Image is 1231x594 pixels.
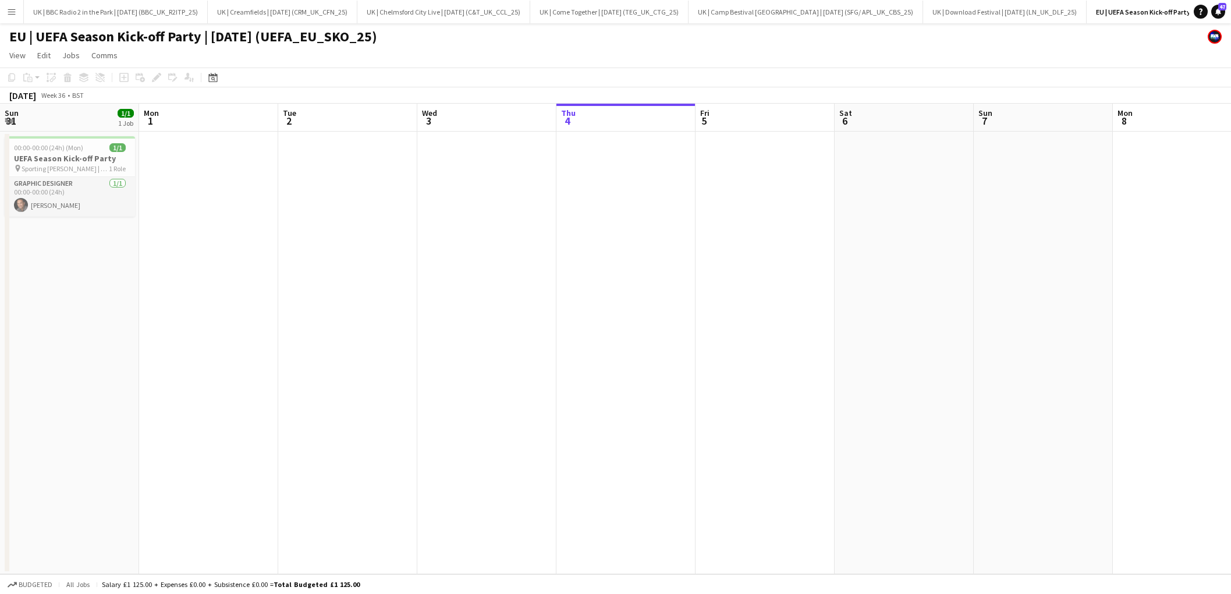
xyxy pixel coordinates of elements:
span: Mon [1118,108,1133,118]
div: [DATE] [9,90,36,101]
span: Tue [283,108,296,118]
span: 31 [3,114,19,128]
a: Edit [33,48,55,63]
a: Comms [87,48,122,63]
span: Comms [91,50,118,61]
span: Sporting [PERSON_NAME] | [GEOGRAPHIC_DATA], [GEOGRAPHIC_DATA] [22,164,109,173]
button: UK | BBC Radio 2 in the Park | [DATE] (BBC_UK_R2ITP_25) [24,1,208,23]
button: UK | Camp Bestival [GEOGRAPHIC_DATA] | [DATE] (SFG/ APL_UK_CBS_25) [689,1,923,23]
div: 1 Job [118,119,133,128]
span: 7 [977,114,992,128]
app-job-card: 00:00-00:00 (24h) (Mon)1/1UEFA Season Kick-off Party Sporting [PERSON_NAME] | [GEOGRAPHIC_DATA], ... [5,136,135,217]
a: View [5,48,30,63]
span: Sat [839,108,852,118]
span: Budgeted [19,581,52,589]
span: 1/1 [118,109,134,118]
span: Edit [37,50,51,61]
span: View [9,50,26,61]
span: 1 Role [109,164,126,173]
span: 5 [698,114,709,128]
span: Sun [5,108,19,118]
span: All jobs [64,580,92,589]
h3: UEFA Season Kick-off Party [5,153,135,164]
div: Salary £1 125.00 + Expenses £0.00 + Subsistence £0.00 = [102,580,360,589]
button: UK | Download Festival | [DATE] (LN_UK_DLF_25) [923,1,1087,23]
span: Wed [422,108,437,118]
span: 3 [420,114,437,128]
h1: EU | UEFA Season Kick-off Party | [DATE] (UEFA_EU_SKO_25) [9,28,377,45]
span: 00:00-00:00 (24h) (Mon) [14,143,83,152]
button: UK | Creamfields | [DATE] (CRM_UK_CFN_25) [208,1,357,23]
span: 6 [838,114,852,128]
span: Week 36 [38,91,68,100]
app-user-avatar: FAB Recruitment [1208,30,1222,44]
span: 47 [1218,3,1226,10]
span: Thu [561,108,576,118]
button: UK | Chelmsford City Live | [DATE] (C&T_UK_CCL_25) [357,1,530,23]
span: 2 [281,114,296,128]
button: UK | Come Together | [DATE] (TEG_UK_CTG_25) [530,1,689,23]
span: 1/1 [109,143,126,152]
span: 4 [559,114,576,128]
app-card-role: Graphic Designer1/100:00-00:00 (24h)[PERSON_NAME] [5,177,135,217]
span: Total Budgeted £1 125.00 [274,580,360,589]
a: Jobs [58,48,84,63]
span: Mon [144,108,159,118]
span: 1 [142,114,159,128]
button: Budgeted [6,578,54,591]
a: 47 [1211,5,1225,19]
span: Jobs [62,50,80,61]
div: BST [72,91,84,100]
span: Sun [978,108,992,118]
span: Fri [700,108,709,118]
span: 8 [1116,114,1133,128]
